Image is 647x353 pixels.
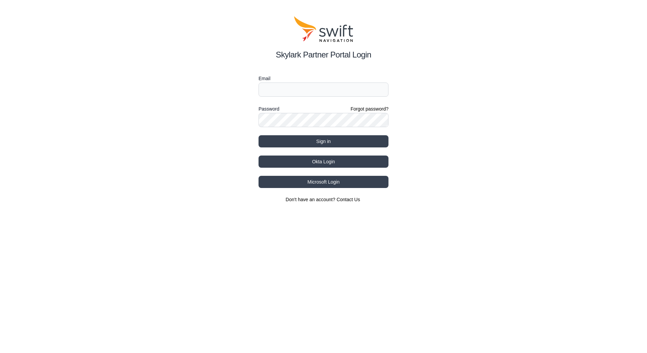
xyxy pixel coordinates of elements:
[259,176,388,188] button: Microsoft Login
[351,105,388,112] a: Forgot password?
[337,197,360,202] a: Contact Us
[259,105,279,113] label: Password
[259,156,388,168] button: Okta Login
[259,196,388,203] section: Don't have an account?
[259,74,388,83] label: Email
[259,135,388,147] button: Sign in
[259,49,388,61] h2: Skylark Partner Portal Login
